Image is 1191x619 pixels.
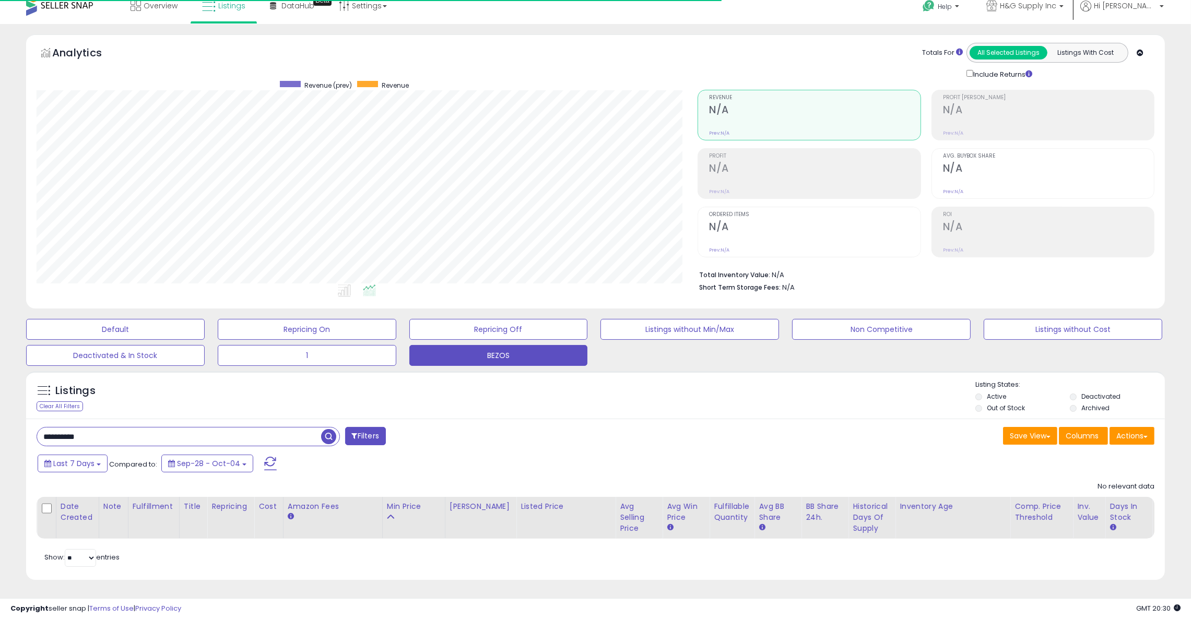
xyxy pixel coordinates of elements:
small: Prev: N/A [943,188,963,195]
div: Inventory Age [900,501,1006,512]
small: Prev: N/A [709,247,729,253]
span: ROI [943,212,1154,218]
label: Archived [1081,403,1110,412]
span: Avg. Buybox Share [943,153,1154,159]
h5: Listings [55,384,96,398]
span: Profit [PERSON_NAME] [943,95,1154,101]
h2: N/A [943,221,1154,235]
button: Last 7 Days [38,455,108,472]
div: Days In Stock [1110,501,1148,523]
h2: N/A [709,221,920,235]
div: Historical Days Of Supply [853,501,891,534]
button: Repricing On [218,319,396,340]
button: Listings without Min/Max [600,319,779,340]
span: DataHub [281,1,314,11]
div: Fulfillable Quantity [714,501,750,523]
div: [PERSON_NAME] [450,501,512,512]
button: Listings With Cost [1047,46,1125,59]
span: Columns [1066,431,1099,441]
span: Ordered Items [709,212,920,218]
div: Cost [258,501,279,512]
button: All Selected Listings [970,46,1047,59]
div: Inv. value [1077,501,1101,523]
div: Avg BB Share [759,501,797,523]
b: Short Term Storage Fees: [699,283,781,292]
span: Revenue [709,95,920,101]
div: No relevant data [1098,482,1154,492]
h2: N/A [709,104,920,118]
div: Fulfillment [133,501,175,512]
small: Prev: N/A [709,130,729,136]
div: Amazon Fees [288,501,378,512]
div: Date Created [61,501,95,523]
button: Default [26,319,205,340]
button: Non Competitive [792,319,971,340]
div: Listed Price [521,501,611,512]
span: Revenue [382,81,409,90]
button: Deactivated & In Stock [26,345,205,366]
div: Note [103,501,124,512]
small: Amazon Fees. [288,512,294,521]
button: Actions [1110,427,1154,445]
h2: N/A [709,162,920,176]
small: Days In Stock. [1110,523,1116,532]
span: 2025-10-13 20:30 GMT [1136,603,1181,613]
a: Hi [PERSON_NAME] [1080,1,1164,24]
p: Listing States: [975,380,1165,390]
div: Title [184,501,203,512]
small: Prev: N/A [943,247,963,253]
button: 1 [218,345,396,366]
span: N/A [782,282,795,292]
small: Prev: N/A [943,130,963,136]
div: Avg Win Price [667,501,705,523]
h2: N/A [943,104,1154,118]
h5: Analytics [52,45,122,63]
button: Columns [1059,427,1108,445]
a: Privacy Policy [135,603,181,613]
span: Profit [709,153,920,159]
small: Avg BB Share. [759,523,765,532]
button: Sep-28 - Oct-04 [161,455,253,472]
button: Filters [345,427,386,445]
span: Revenue (prev) [304,81,352,90]
button: Listings without Cost [984,319,1162,340]
div: BB Share 24h. [806,501,844,523]
small: Avg Win Price. [667,523,673,532]
button: Repricing Off [409,319,588,340]
span: Show: entries [44,552,120,562]
b: Total Inventory Value: [699,270,770,279]
label: Out of Stock [987,403,1025,412]
span: Overview [144,1,178,11]
label: Active [987,392,1006,401]
div: Min Price [387,501,441,512]
div: Totals For [922,48,963,58]
span: Sep-28 - Oct-04 [177,458,240,469]
h2: N/A [943,162,1154,176]
div: Include Returns [959,68,1045,79]
span: Help [938,2,952,11]
span: Listings [218,1,245,11]
li: N/A [699,268,1147,280]
strong: Copyright [10,603,49,613]
button: BEZOS [409,345,588,366]
span: Hi [PERSON_NAME] [1094,1,1157,11]
label: Deactivated [1081,392,1121,401]
div: seller snap | | [10,604,181,614]
div: Avg Selling Price [620,501,658,534]
span: Last 7 Days [53,458,95,469]
span: H&G Supply Inc [1000,1,1056,11]
div: Repricing [211,501,250,512]
div: Clear All Filters [37,401,83,411]
div: Comp. Price Threshold [1015,501,1068,523]
small: Prev: N/A [709,188,729,195]
span: Compared to: [109,459,157,469]
button: Save View [1003,427,1057,445]
a: Terms of Use [89,603,134,613]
